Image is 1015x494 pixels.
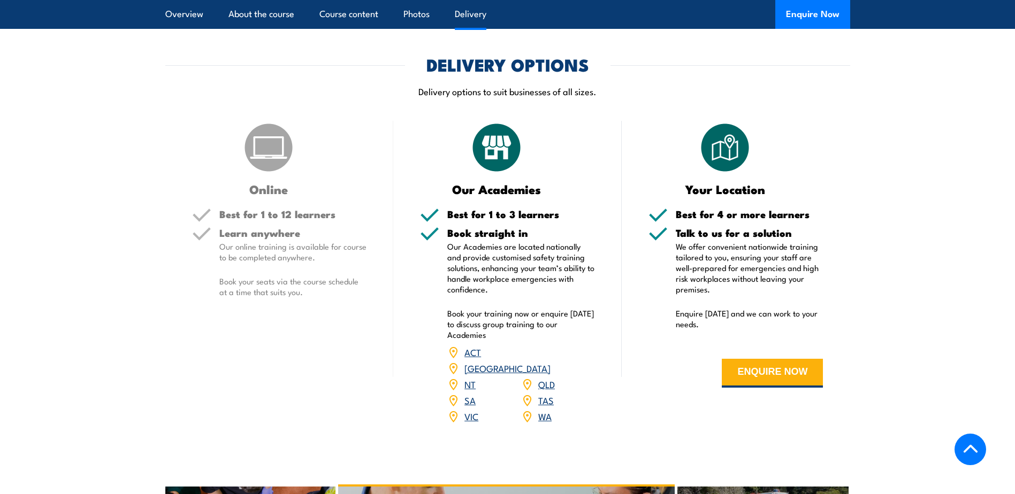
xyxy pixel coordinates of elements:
p: Delivery options to suit businesses of all sizes. [165,85,850,97]
a: QLD [538,377,555,390]
a: WA [538,410,552,422]
h5: Best for 4 or more learners [676,209,823,219]
h3: Online [192,183,346,195]
p: Enquire [DATE] and we can work to your needs. [676,308,823,329]
a: TAS [538,393,554,406]
button: ENQUIRE NOW [722,359,823,388]
a: [GEOGRAPHIC_DATA] [464,361,551,374]
h2: DELIVERY OPTIONS [426,57,589,72]
h5: Talk to us for a solution [676,228,823,238]
h3: Our Academies [420,183,574,195]
h5: Best for 1 to 12 learners [219,209,367,219]
a: NT [464,377,476,390]
a: VIC [464,410,478,422]
a: SA [464,393,476,406]
p: Book your seats via the course schedule at a time that suits you. [219,276,367,297]
h5: Best for 1 to 3 learners [447,209,595,219]
a: ACT [464,345,481,358]
p: Book your training now or enquire [DATE] to discuss group training to our Academies [447,308,595,340]
p: Our online training is available for course to be completed anywhere. [219,241,367,263]
h3: Your Location [648,183,802,195]
p: We offer convenient nationwide training tailored to you, ensuring your staff are well-prepared fo... [676,241,823,295]
h5: Book straight in [447,228,595,238]
h5: Learn anywhere [219,228,367,238]
p: Our Academies are located nationally and provide customised safety training solutions, enhancing ... [447,241,595,295]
